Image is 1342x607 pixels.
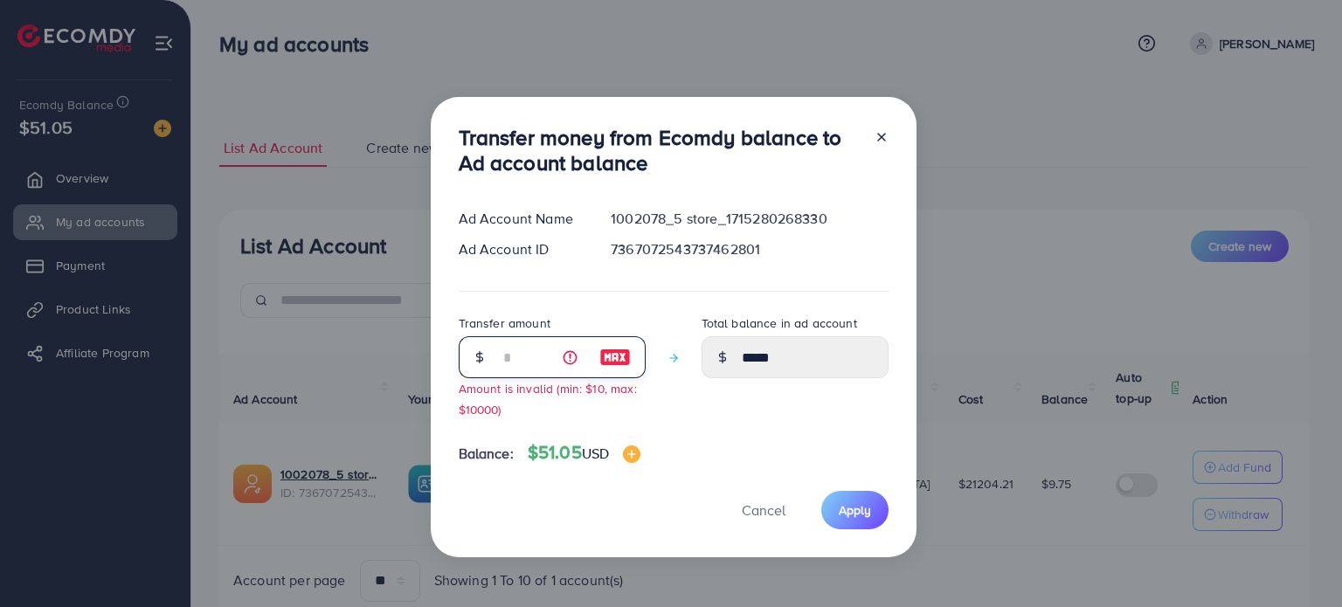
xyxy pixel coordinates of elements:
span: USD [582,444,609,463]
div: Ad Account ID [445,239,598,259]
img: image [599,347,631,368]
div: Ad Account Name [445,209,598,229]
button: Apply [821,491,889,528]
h4: $51.05 [528,442,640,464]
img: image [623,445,640,463]
label: Transfer amount [459,314,550,332]
span: Balance: [459,444,514,464]
span: Apply [839,501,871,519]
button: Cancel [720,491,807,528]
label: Total balance in ad account [702,314,857,332]
div: 7367072543737462801 [597,239,902,259]
h3: Transfer money from Ecomdy balance to Ad account balance [459,125,861,176]
span: Cancel [742,500,785,520]
div: 1002078_5 store_1715280268330 [597,209,902,229]
iframe: Chat [1268,528,1329,594]
small: Amount is invalid (min: $10, max: $10000) [459,380,637,417]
